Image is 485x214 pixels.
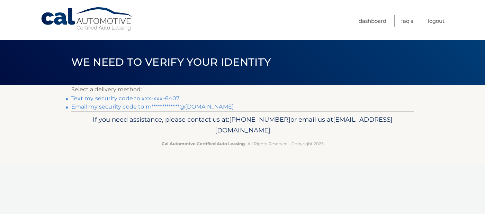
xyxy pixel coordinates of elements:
[76,114,410,136] p: If you need assistance, please contact us at: or email us at
[359,15,386,27] a: Dashboard
[76,140,410,147] p: - All Rights Reserved - Copyright 2025
[71,95,180,102] a: Text my security code to xxx-xxx-6407
[401,15,413,27] a: FAQ's
[428,15,444,27] a: Logout
[162,141,245,146] strong: Cal Automotive Certified Auto Leasing
[41,7,134,31] a: Cal Automotive
[71,56,271,68] span: We need to verify your identity
[71,85,414,94] p: Select a delivery method:
[229,115,290,123] span: [PHONE_NUMBER]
